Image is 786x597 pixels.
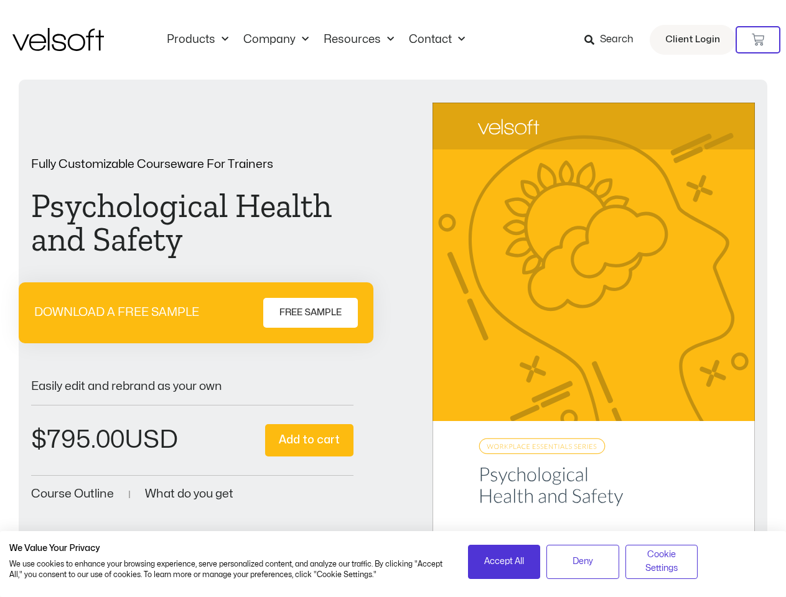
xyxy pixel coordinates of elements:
h1: Psychological Health and Safety [31,189,353,256]
button: Add to cart [265,424,353,457]
p: DOWNLOAD A FREE SAMPLE [34,307,199,318]
span: $ [31,428,47,452]
span: Cookie Settings [634,548,690,576]
img: Second Product Image [433,103,755,560]
img: Velsoft Training Materials [12,28,104,51]
span: Client Login [665,32,720,48]
a: ProductsMenu Toggle [159,33,236,47]
span: FREE SAMPLE [279,305,342,320]
nav: Menu [159,33,472,47]
a: ResourcesMenu Toggle [316,33,401,47]
span: Accept All [484,555,524,568]
a: Search [584,29,642,50]
a: What do you get [145,488,233,500]
p: Easily edit and rebrand as your own [31,381,353,392]
p: We use cookies to enhance your browsing experience, serve personalized content, and analyze our t... [9,559,449,580]
span: Deny [573,555,593,568]
span: Search [600,32,634,48]
p: Fully Customizable Courseware For Trainers [31,159,353,170]
a: Course Outline [31,488,114,500]
a: CompanyMenu Toggle [236,33,316,47]
a: Client Login [650,25,736,55]
button: Adjust cookie preferences [625,545,698,579]
h2: We Value Your Privacy [9,543,449,554]
a: FREE SAMPLE [263,298,358,328]
button: Deny all cookies [546,545,619,579]
a: ContactMenu Toggle [401,33,472,47]
bdi: 795.00 [31,428,124,452]
button: Accept all cookies [468,545,541,579]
